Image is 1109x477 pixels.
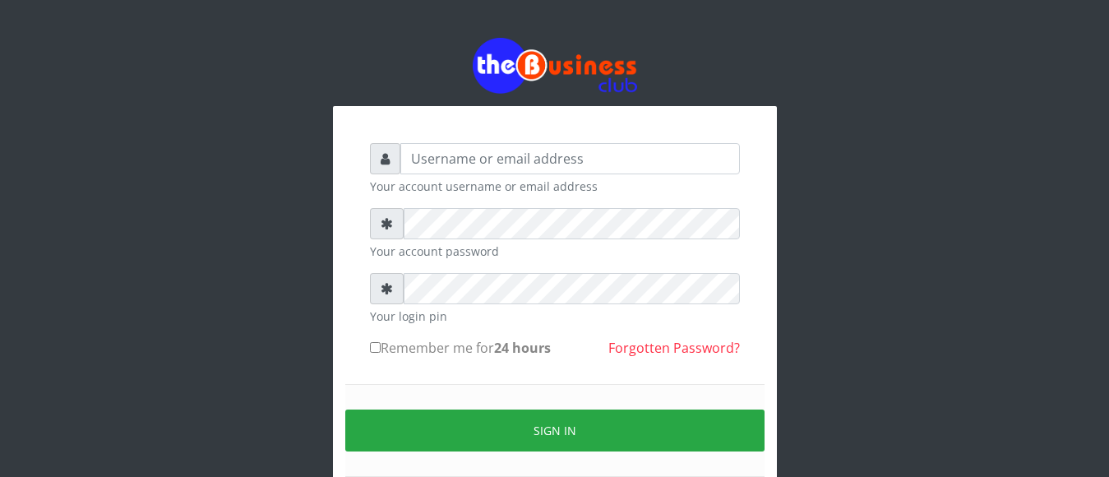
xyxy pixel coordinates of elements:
button: Sign in [345,410,765,452]
a: Forgotten Password? [608,339,740,357]
small: Your login pin [370,308,740,325]
small: Your account username or email address [370,178,740,195]
b: 24 hours [494,339,551,357]
input: Remember me for24 hours [370,342,381,353]
input: Username or email address [400,143,740,174]
small: Your account password [370,243,740,260]
label: Remember me for [370,338,551,358]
